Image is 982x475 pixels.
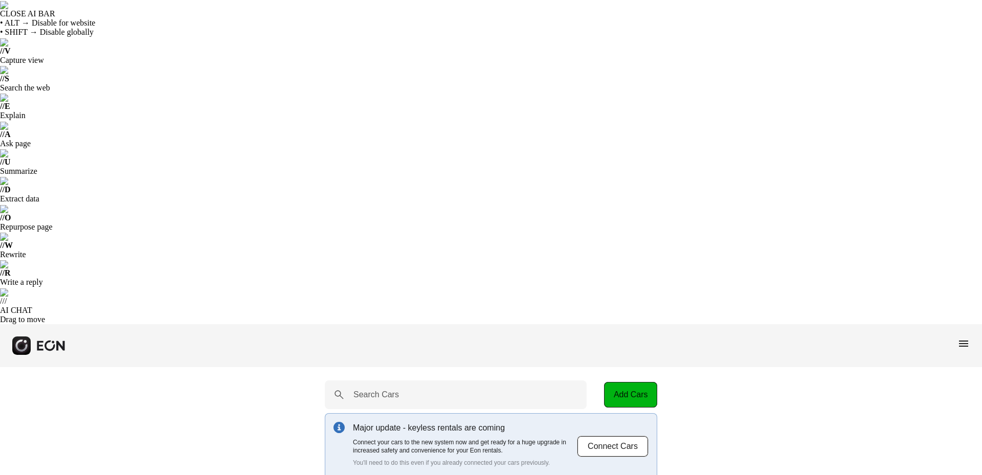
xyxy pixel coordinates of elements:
[577,436,649,457] button: Connect Cars
[604,382,657,408] button: Add Cars
[353,459,577,467] p: You'll need to do this even if you already connected your cars previously.
[333,422,345,433] img: info
[353,422,577,434] p: Major update - keyless rentals are coming
[353,389,399,401] label: Search Cars
[353,438,577,455] p: Connect your cars to the new system now and get ready for a huge upgrade in increased safety and ...
[957,337,970,350] span: menu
